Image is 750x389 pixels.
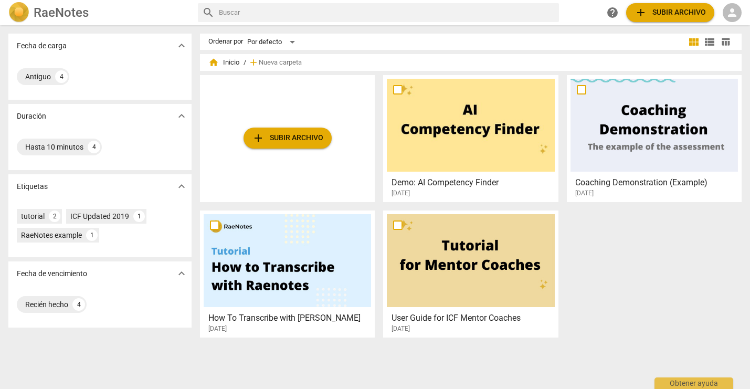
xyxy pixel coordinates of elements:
[86,229,98,241] div: 1
[208,38,243,46] div: Ordenar por
[252,132,265,144] span: add
[392,189,410,198] span: [DATE]
[252,132,323,144] span: Subir archivo
[387,79,554,197] a: Demo: AI Competency Finder[DATE]
[174,38,189,54] button: Mostrar más
[259,59,302,67] span: Nueva carpeta
[575,176,739,189] h3: Coaching Demonstration (Example)
[8,2,29,23] img: Logo
[603,3,622,22] a: Obtener ayuda
[174,108,189,124] button: Mostrar más
[387,214,554,333] a: User Guide for ICF Mentor Coaches[DATE]
[17,268,87,279] p: Fecha de vencimiento
[248,57,259,68] span: add
[21,211,45,222] div: tutorial
[202,6,215,19] span: search
[703,36,716,48] span: view_list
[219,4,555,21] input: Buscar
[702,34,717,50] button: Lista
[8,2,189,23] a: LogoRaeNotes
[25,299,68,310] div: Recién hecho
[17,40,67,51] p: Fecha de carga
[654,377,733,389] div: Obtener ayuda
[635,6,647,19] span: add
[133,211,145,222] div: 1
[726,6,738,19] span: person
[392,312,555,324] h3: User Guide for ICF Mentor Coaches
[25,71,51,82] div: Antiguo
[575,189,594,198] span: [DATE]
[392,176,555,189] h3: Demo: AI Competency Finder
[244,59,246,67] span: /
[717,34,733,50] button: Tabla
[208,57,219,68] span: home
[208,324,227,333] span: [DATE]
[175,180,188,193] span: expand_more
[72,298,85,311] div: 4
[204,214,371,333] a: How To Transcribe with [PERSON_NAME][DATE]
[21,230,82,240] div: RaeNotes example
[88,141,100,153] div: 4
[686,34,702,50] button: Cuadrícula
[175,267,188,280] span: expand_more
[244,128,332,149] button: Subir
[626,3,714,22] button: Subir
[174,266,189,281] button: Mostrar más
[70,211,129,222] div: ICF Updated 2019
[49,211,60,222] div: 2
[247,34,299,50] div: Por defecto
[175,110,188,122] span: expand_more
[688,36,700,48] span: view_module
[208,57,239,68] span: Inicio
[606,6,619,19] span: help
[635,6,706,19] span: Subir archivo
[571,79,738,197] a: Coaching Demonstration (Example)[DATE]
[175,39,188,52] span: expand_more
[174,178,189,194] button: Mostrar más
[55,70,68,83] div: 4
[34,5,89,20] h2: RaeNotes
[17,181,48,192] p: Etiquetas
[17,111,46,122] p: Duración
[208,312,372,324] h3: How To Transcribe with RaeNotes
[721,37,731,47] span: table_chart
[25,142,83,152] div: Hasta 10 minutos
[392,324,410,333] span: [DATE]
